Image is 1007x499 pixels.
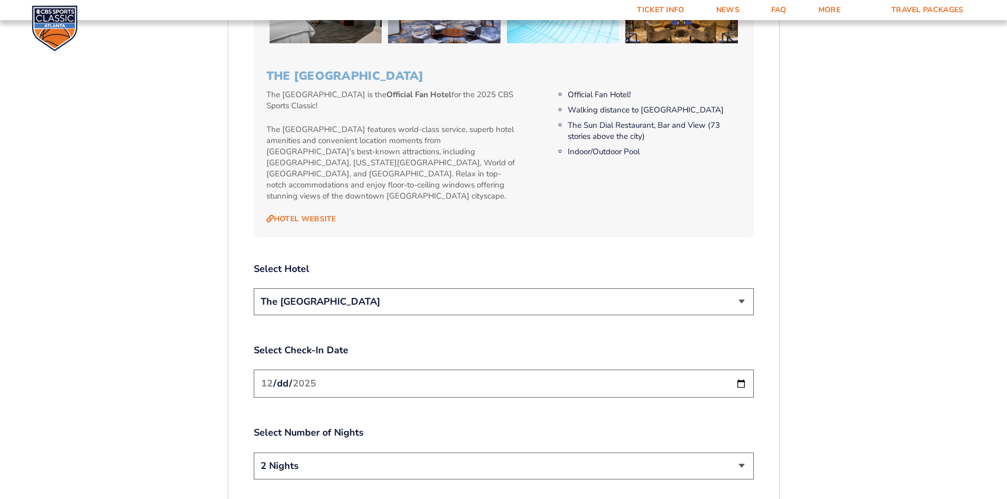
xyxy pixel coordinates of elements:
[568,89,741,100] li: Official Fan Hotel!
[568,146,741,157] li: Indoor/Outdoor Pool
[568,120,741,142] li: The Sun Dial Restaurant, Bar and View (73 stories above the city)
[254,262,754,276] label: Select Hotel
[266,124,520,202] p: The [GEOGRAPHIC_DATA] features world-class service, superb hotel amenities and convenient locatio...
[266,69,741,83] h3: The [GEOGRAPHIC_DATA]
[266,214,336,224] a: Hotel Website
[568,105,741,116] li: Walking distance to [GEOGRAPHIC_DATA]
[32,5,78,51] img: CBS Sports Classic
[266,89,520,111] p: The [GEOGRAPHIC_DATA] is the for the 2025 CBS Sports Classic!
[386,89,451,100] strong: Official Fan Hotel
[254,344,754,357] label: Select Check-In Date
[254,426,754,439] label: Select Number of Nights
